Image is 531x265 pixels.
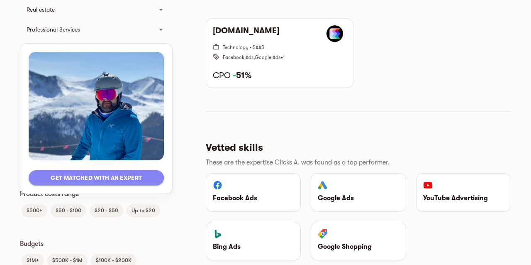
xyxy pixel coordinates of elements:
[27,25,151,34] div: Professional Services
[20,20,173,39] div: Professional Services
[51,206,86,216] span: $50 - $100
[22,206,47,216] span: $500+
[223,44,264,50] span: Technology • SAAS
[127,206,160,216] span: Up to $20
[20,239,173,249] p: Budgets
[20,189,173,199] p: Product costs range
[326,25,343,42] img: PhRwGDBIS0Cu6AH8WUh5
[213,70,346,81] h6: CPO
[280,54,285,60] span: + 1
[255,54,280,60] span: Google Ads
[90,206,123,216] span: $20 - $50
[29,170,164,185] button: Get matched with an expert
[206,19,353,88] button: [DOMAIN_NAME]Technology • SAASFacebook Ads,Google Ads+1CPO -51%
[213,242,294,252] p: Bing Ads
[223,54,255,60] span: Facebook Ads ,
[206,141,504,154] h5: Vetted skills
[318,193,399,203] p: Google Ads
[27,5,151,15] div: Real estate
[20,39,173,59] div: Baby
[35,173,157,183] span: Get matched with an expert
[233,71,251,80] strong: 51%
[206,157,504,167] p: These are the expertise Clicks A. was found as a top performer.
[213,25,279,42] h6: [DOMAIN_NAME]
[423,193,504,203] p: YouTube Advertising
[318,242,399,252] p: Google Shopping
[213,193,294,203] p: Facebook Ads
[233,71,236,80] span: -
